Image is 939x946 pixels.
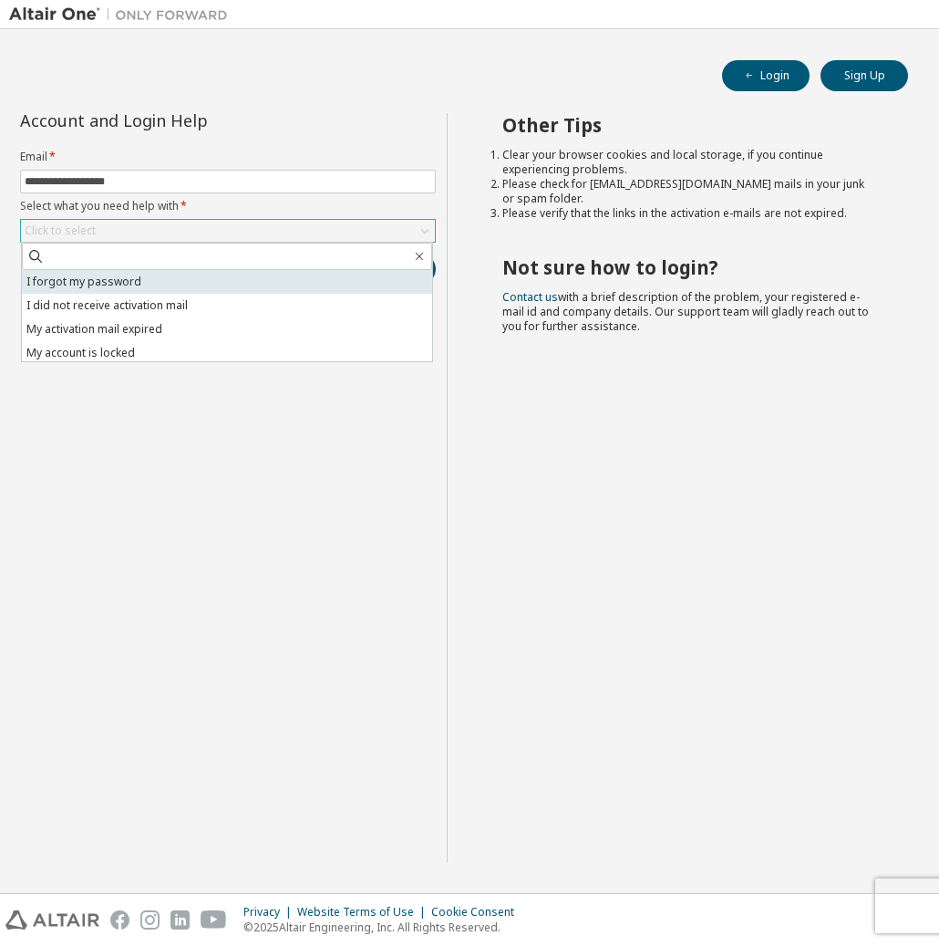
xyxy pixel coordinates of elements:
[170,910,190,930] img: linkedin.svg
[502,177,875,206] li: Please check for [EMAIL_ADDRESS][DOMAIN_NAME] mails in your junk or spam folder.
[297,905,431,920] div: Website Terms of Use
[9,5,237,24] img: Altair One
[201,910,227,930] img: youtube.svg
[502,206,875,221] li: Please verify that the links in the activation e-mails are not expired.
[140,910,160,930] img: instagram.svg
[25,224,96,238] div: Click to select
[243,905,297,920] div: Privacy
[722,60,810,91] button: Login
[502,255,875,279] h2: Not sure how to login?
[243,920,525,935] p: © 2025 Altair Engineering, Inc. All Rights Reserved.
[110,910,129,930] img: facebook.svg
[20,150,436,164] label: Email
[21,220,435,242] div: Click to select
[431,905,525,920] div: Cookie Consent
[502,289,869,334] span: with a brief description of the problem, your registered e-mail id and company details. Our suppo...
[820,60,908,91] button: Sign Up
[5,910,99,930] img: altair_logo.svg
[502,113,875,137] h2: Other Tips
[20,113,353,128] div: Account and Login Help
[502,148,875,177] li: Clear your browser cookies and local storage, if you continue experiencing problems.
[20,199,436,213] label: Select what you need help with
[22,270,432,294] li: I forgot my password
[502,289,558,305] a: Contact us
